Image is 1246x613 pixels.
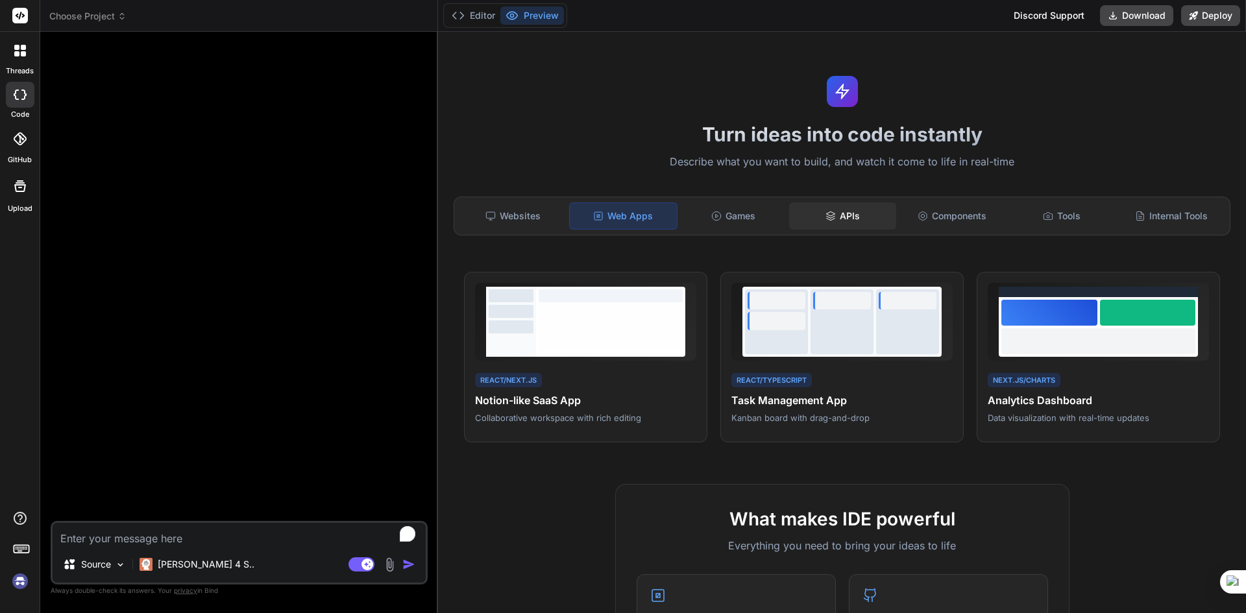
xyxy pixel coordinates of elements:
p: Kanban board with drag-and-drop [731,412,953,424]
p: Everything you need to bring your ideas to life [637,538,1048,553]
span: privacy [174,586,197,594]
div: Websites [459,202,567,230]
span: Choose Project [49,10,127,23]
div: Web Apps [569,202,678,230]
div: Internal Tools [1118,202,1225,230]
label: GitHub [8,154,32,165]
img: attachment [382,557,397,572]
img: Pick Models [115,559,126,570]
p: Always double-check its answers. Your in Bind [51,584,428,597]
div: Games [680,202,787,230]
img: icon [402,558,415,571]
button: Download [1100,5,1173,26]
h1: Turn ideas into code instantly [446,123,1238,146]
label: threads [6,66,34,77]
label: Upload [8,203,32,214]
h4: Task Management App [731,392,953,408]
label: code [11,109,29,120]
div: Discord Support [1006,5,1092,26]
img: signin [9,570,31,592]
div: React/Next.js [475,373,542,388]
p: Describe what you want to build, and watch it come to life in real-time [446,154,1238,171]
div: React/TypeScript [731,373,812,388]
button: Deploy [1181,5,1240,26]
button: Editor [446,6,500,25]
p: Data visualization with real-time updates [988,412,1209,424]
div: Components [899,202,1006,230]
p: Collaborative workspace with rich editing [475,412,696,424]
p: [PERSON_NAME] 4 S.. [158,558,254,571]
p: Source [81,558,111,571]
button: Preview [500,6,564,25]
img: Claude 4 Sonnet [140,558,153,571]
div: APIs [789,202,896,230]
h4: Analytics Dashboard [988,392,1209,408]
div: Tools [1008,202,1116,230]
div: Next.js/Charts [988,373,1060,388]
h2: What makes IDE powerful [637,505,1048,533]
h4: Notion-like SaaS App [475,392,696,408]
textarea: To enrich screen reader interactions, please activate Accessibility in Grammarly extension settings [53,523,426,546]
